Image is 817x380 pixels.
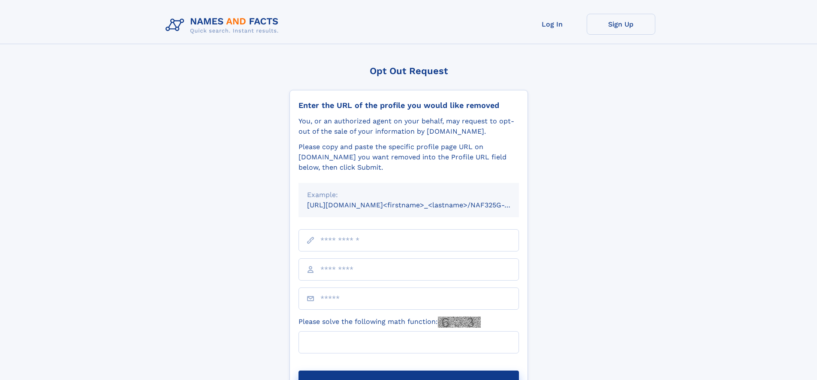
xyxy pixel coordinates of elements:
[162,14,286,37] img: Logo Names and Facts
[307,190,510,200] div: Example:
[298,101,519,110] div: Enter the URL of the profile you would like removed
[307,201,535,209] small: [URL][DOMAIN_NAME]<firstname>_<lastname>/NAF325G-xxxxxxxx
[298,142,519,173] div: Please copy and paste the specific profile page URL on [DOMAIN_NAME] you want removed into the Pr...
[518,14,587,35] a: Log In
[298,116,519,137] div: You, or an authorized agent on your behalf, may request to opt-out of the sale of your informatio...
[289,66,528,76] div: Opt Out Request
[298,317,481,328] label: Please solve the following math function:
[587,14,655,35] a: Sign Up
